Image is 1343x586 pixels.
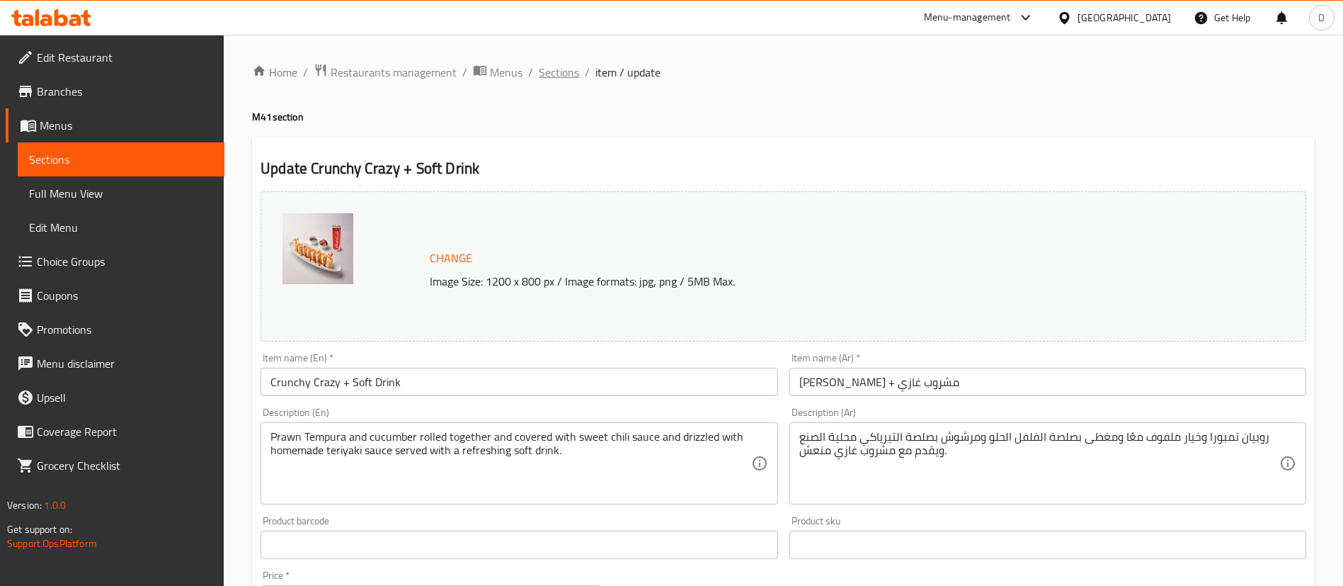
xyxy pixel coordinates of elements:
[6,278,224,312] a: Coupons
[595,64,661,81] span: item / update
[6,40,224,74] a: Edit Restaurant
[430,248,472,269] span: Change
[490,64,522,81] span: Menus
[252,64,297,81] a: Home
[924,9,1011,26] div: Menu-management
[44,496,66,514] span: 1.0.0
[539,64,579,81] a: Sections
[789,531,1306,559] input: Please enter product sku
[37,253,213,270] span: Choice Groups
[1318,10,1325,26] span: D
[6,108,224,142] a: Menus
[6,415,224,449] a: Coverage Report
[6,449,224,483] a: Grocery Checklist
[37,83,213,100] span: Branches
[462,64,467,81] li: /
[473,63,522,81] a: Menus
[18,176,224,210] a: Full Menu View
[29,219,213,236] span: Edit Menu
[6,381,224,415] a: Upsell
[7,520,72,539] span: Get support on:
[252,110,1315,124] h4: M41 section
[528,64,533,81] li: /
[18,142,224,176] a: Sections
[37,321,213,338] span: Promotions
[303,64,308,81] li: /
[37,423,213,440] span: Coverage Report
[6,346,224,381] a: Menu disclaimer
[261,531,777,559] input: Please enter product barcode
[331,64,457,81] span: Restaurants management
[282,213,353,284] img: Crunchy_Crazy_Sumo_Sushi_638946499478983495.jpeg
[261,368,777,396] input: Enter name En
[29,151,213,168] span: Sections
[6,74,224,108] a: Branches
[314,63,457,81] a: Restaurants management
[18,210,224,244] a: Edit Menu
[799,430,1279,497] textarea: روبيان تمبورا وخيار ملفوف معًا ومغطى بصلصة الفلفل الحلو ومرشوش بصلصة التيرياكي محلية الصنع ويقدم ...
[1078,10,1171,26] div: [GEOGRAPHIC_DATA]
[29,185,213,202] span: Full Menu View
[261,158,1306,179] h2: Update Crunchy Crazy + Soft Drink
[37,389,213,406] span: Upsell
[7,534,97,553] a: Support.OpsPlatform
[6,312,224,346] a: Promotions
[270,430,750,497] textarea: Prawn Tempura and cucumber rolled together and covered with sweet chili sauce and drizzled with h...
[37,457,213,474] span: Grocery Checklist
[789,368,1306,396] input: Enter name Ar
[585,64,590,81] li: /
[252,63,1315,81] nav: breadcrumb
[40,117,213,134] span: Menus
[424,273,1175,290] p: Image Size: 1200 x 800 px / Image formats: jpg, png / 5MB Max.
[37,355,213,372] span: Menu disclaimer
[37,49,213,66] span: Edit Restaurant
[6,244,224,278] a: Choice Groups
[7,496,42,514] span: Version:
[37,287,213,304] span: Coupons
[424,244,478,273] button: Change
